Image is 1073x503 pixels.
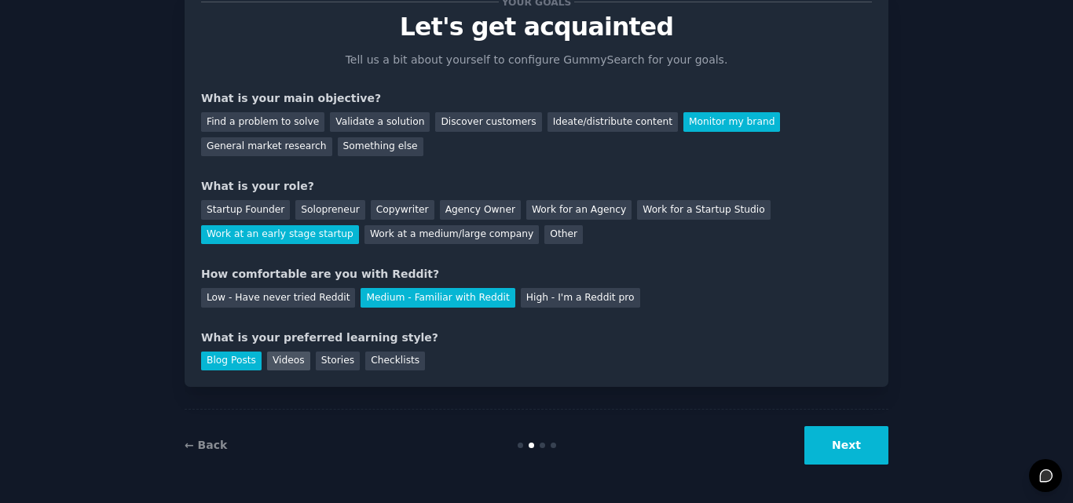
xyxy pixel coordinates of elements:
[361,288,515,308] div: Medium - Familiar with Reddit
[365,352,425,371] div: Checklists
[316,352,360,371] div: Stories
[201,200,290,220] div: Startup Founder
[521,288,640,308] div: High - I'm a Reddit pro
[547,112,678,132] div: Ideate/distribute content
[330,112,430,132] div: Validate a solution
[435,112,541,132] div: Discover customers
[544,225,583,245] div: Other
[201,112,324,132] div: Find a problem to solve
[185,439,227,451] a: ← Back
[338,137,423,157] div: Something else
[683,112,780,132] div: Monitor my brand
[201,266,872,282] div: How comfortable are you with Reddit?
[371,200,434,220] div: Copywriter
[201,90,872,107] div: What is your main objective?
[201,288,355,308] div: Low - Have never tried Reddit
[440,200,521,220] div: Agency Owner
[201,137,332,157] div: General market research
[526,200,632,220] div: Work for an Agency
[364,225,539,245] div: Work at a medium/large company
[295,200,364,220] div: Solopreneur
[637,200,770,220] div: Work for a Startup Studio
[201,178,872,195] div: What is your role?
[201,352,262,371] div: Blog Posts
[339,52,734,68] p: Tell us a bit about yourself to configure GummySearch for your goals.
[804,426,888,465] button: Next
[201,330,872,346] div: What is your preferred learning style?
[201,13,872,41] p: Let's get acquainted
[201,225,359,245] div: Work at an early stage startup
[267,352,310,371] div: Videos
